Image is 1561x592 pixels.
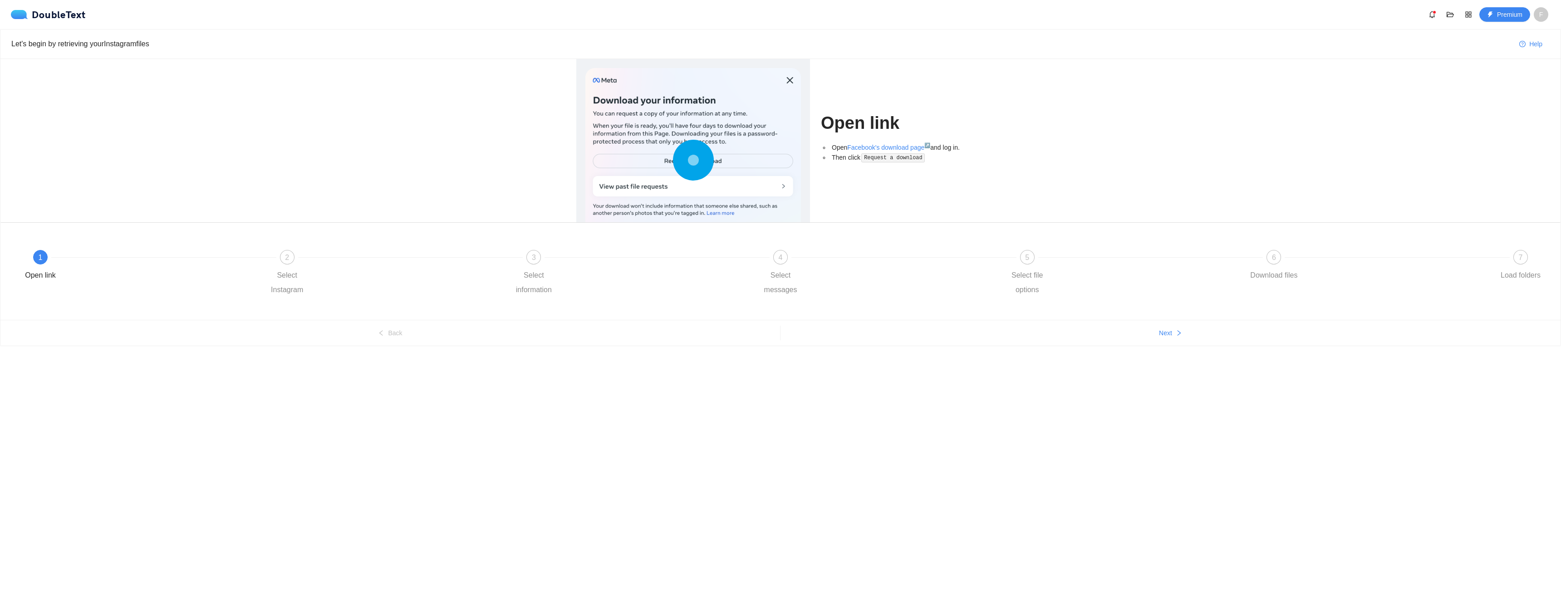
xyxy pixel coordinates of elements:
[1247,250,1494,283] div: 6Download files
[1494,250,1547,283] div: 7Load folders
[1461,7,1476,22] button: appstore
[861,153,925,162] code: Request a download
[1529,39,1542,49] span: Help
[11,10,32,19] img: logo
[1272,254,1276,261] span: 6
[1519,41,1526,48] span: question-circle
[1001,250,1248,297] div: 5Select file options
[1497,10,1522,20] span: Premium
[39,254,43,261] span: 1
[1025,254,1029,261] span: 5
[25,268,56,283] div: Open link
[830,152,985,163] li: Then click
[821,113,985,134] h1: Open link
[1001,268,1054,297] div: Select file options
[507,268,560,297] div: Select information
[1443,7,1458,22] button: folder-open
[1479,7,1530,22] button: thunderboltPremium
[532,254,536,261] span: 3
[780,326,1561,340] button: Nextright
[1487,11,1493,19] span: thunderbolt
[261,250,508,297] div: 2Select Instagram
[1176,330,1182,337] span: right
[1519,254,1523,261] span: 7
[830,142,985,152] li: Open and log in.
[1159,328,1172,338] span: Next
[1443,11,1457,18] span: folder-open
[924,142,930,148] sup: ↗
[507,250,754,297] div: 3Select information
[285,254,289,261] span: 2
[1539,7,1543,22] span: F
[11,38,1512,49] div: Let's begin by retrieving your Instagram files
[1425,7,1439,22] button: bell
[1501,268,1541,283] div: Load folders
[1462,11,1475,18] span: appstore
[754,250,1001,297] div: 4Select messages
[1250,268,1297,283] div: Download files
[0,326,780,340] button: leftBack
[14,250,261,283] div: 1Open link
[1425,11,1439,18] span: bell
[847,144,930,151] a: Facebook's download page↗
[754,268,807,297] div: Select messages
[11,10,86,19] a: logoDoubleText
[11,10,86,19] div: DoubleText
[261,268,314,297] div: Select Instagram
[1512,37,1550,51] button: question-circleHelp
[779,254,783,261] span: 4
